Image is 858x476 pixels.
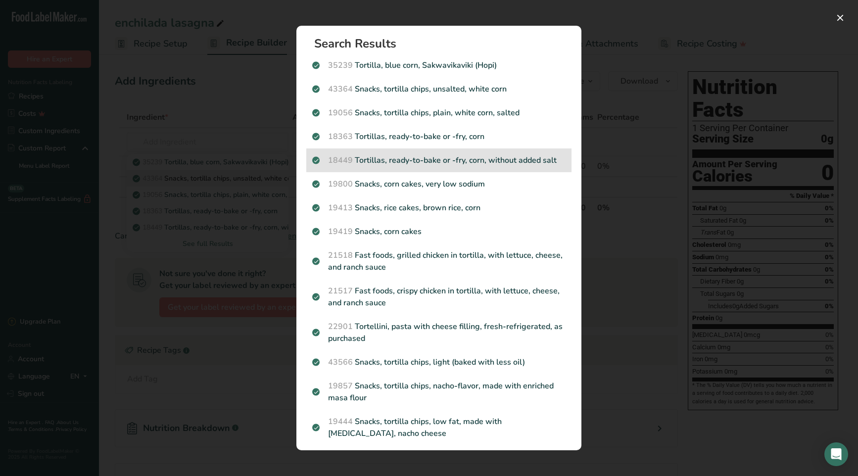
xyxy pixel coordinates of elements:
p: Snacks, corn cakes [312,226,566,238]
span: 19444 [328,416,353,427]
p: Tortillas, ready-to-bake or -fry, corn, without added salt [312,154,566,166]
p: Snacks, rice cakes, brown rice, corn [312,202,566,214]
h1: Search Results [314,38,572,49]
p: Snacks, corn cakes, very low sodium [312,178,566,190]
p: Snacks, tortilla chips, plain, white corn, salted [312,107,566,119]
p: Tortillas, ready-to-bake or -fry, corn [312,131,566,143]
span: 22901 [328,321,353,332]
span: 21518 [328,250,353,261]
p: Snacks, tortilla chips, unsalted, white corn [312,83,566,95]
p: Tortellini, pasta with cheese filling, fresh-refrigerated, as purchased [312,321,566,344]
span: 35239 [328,60,353,71]
span: 18449 [328,155,353,166]
p: Fast foods, crispy chicken in tortilla, with lettuce, cheese, and ranch sauce [312,285,566,309]
span: 19056 [328,107,353,118]
p: Snacks, tortilla chips, nacho-flavor, made with enriched masa flour [312,380,566,404]
p: Snacks, tortilla chips, light (baked with less oil) [312,356,566,368]
span: 19857 [328,381,353,391]
p: Snacks, tortilla chips, low fat, made with [MEDICAL_DATA], nacho cheese [312,416,566,439]
span: 19800 [328,179,353,190]
p: Tortilla, blue corn, Sakwavikaviki (Hopi) [312,59,566,71]
span: 43364 [328,84,353,95]
span: 18363 [328,131,353,142]
span: 19413 [328,202,353,213]
span: 19419 [328,226,353,237]
span: 21517 [328,286,353,296]
div: Open Intercom Messenger [824,442,848,466]
span: 43566 [328,357,353,368]
p: Fast foods, grilled chicken in tortilla, with lettuce, cheese, and ranch sauce [312,249,566,273]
